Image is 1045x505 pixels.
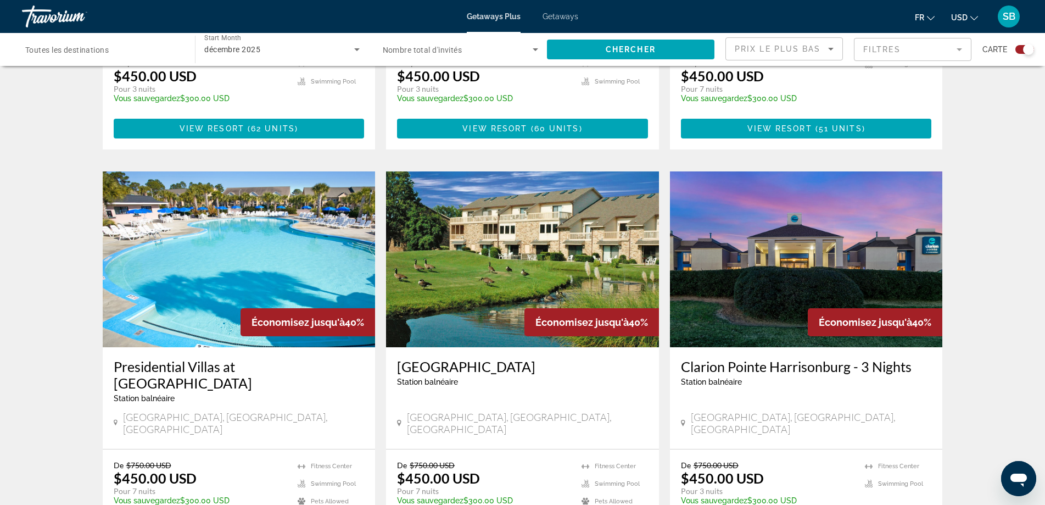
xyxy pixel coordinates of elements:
[407,411,648,435] span: [GEOGRAPHIC_DATA], [GEOGRAPHIC_DATA], [GEOGRAPHIC_DATA]
[114,496,287,505] p: $300.00 USD
[543,12,578,21] a: Getaways
[951,13,968,22] span: USD
[462,124,527,133] span: View Resort
[114,486,287,496] p: Pour 7 nuits
[244,124,298,133] span: ( )
[681,496,747,505] span: Vous sauvegardez
[681,94,854,103] p: $300.00 USD
[114,84,287,94] p: Pour 3 nuits
[383,46,462,54] span: Nombre total d'invités
[467,12,521,21] a: Getaways Plus
[397,94,571,103] p: $300.00 USD
[735,42,834,56] mat-select: Sort by
[681,68,764,84] p: $450.00 USD
[386,171,659,347] img: 6045E01X.jpg
[204,34,241,42] span: Start Month
[819,124,862,133] span: 51 units
[25,46,109,54] span: Toutes les destinations
[681,486,854,496] p: Pour 3 nuits
[681,119,932,138] button: View Resort(51 units)
[670,171,943,347] img: RX04E01X.jpg
[397,496,463,505] span: Vous sauvegardez
[114,470,197,486] p: $450.00 USD
[681,460,691,470] span: De
[311,78,356,85] span: Swimming Pool
[694,460,739,470] span: $750.00 USD
[180,124,244,133] span: View Resort
[114,460,124,470] span: De
[397,94,463,103] span: Vous sauvegardez
[735,45,821,53] span: Prix ​​le plus bas
[397,84,571,94] p: Pour 3 nuits
[311,498,349,505] span: Pets Allowed
[524,308,659,336] div: 40%
[681,470,764,486] p: $450.00 USD
[311,463,352,470] span: Fitness Center
[915,13,924,22] span: fr
[241,308,375,336] div: 40%
[681,378,742,386] span: Station balnéaire
[878,480,923,487] span: Swimming Pool
[595,78,640,85] span: Swimming Pool
[114,94,180,103] span: Vous sauvegardez
[397,486,571,496] p: Pour 7 nuits
[681,358,932,375] a: Clarion Pointe Harrisonburg - 3 Nights
[812,124,865,133] span: ( )
[595,463,636,470] span: Fitness Center
[103,171,376,347] img: 4220E01X.jpg
[808,308,942,336] div: 40%
[251,124,295,133] span: 62 units
[397,119,648,138] button: View Resort(60 units)
[994,5,1023,28] button: User Menu
[397,68,480,84] p: $450.00 USD
[123,411,364,435] span: [GEOGRAPHIC_DATA], [GEOGRAPHIC_DATA], [GEOGRAPHIC_DATA]
[819,317,912,328] span: Économisez jusqu'à
[1001,461,1036,496] iframe: Bouton de lancement de la fenêtre de messagerie
[878,463,919,470] span: Fitness Center
[397,496,571,505] p: $300.00 USD
[527,124,582,133] span: ( )
[747,124,812,133] span: View Resort
[397,470,480,486] p: $450.00 USD
[951,9,978,25] button: Change currency
[114,119,365,138] button: View Resort(62 units)
[397,460,407,470] span: De
[1003,11,1015,22] span: SB
[114,496,180,505] span: Vous sauvegardez
[311,480,356,487] span: Swimming Pool
[982,42,1007,57] span: Carte
[681,94,747,103] span: Vous sauvegardez
[606,45,656,54] span: Chercher
[535,317,629,328] span: Économisez jusqu'à
[397,378,458,386] span: Station balnéaire
[114,68,197,84] p: $450.00 USD
[595,498,633,505] span: Pets Allowed
[397,358,648,375] a: [GEOGRAPHIC_DATA]
[691,411,932,435] span: [GEOGRAPHIC_DATA], [GEOGRAPHIC_DATA], [GEOGRAPHIC_DATA]
[126,460,171,470] span: $750.00 USD
[204,45,260,54] span: décembre 2025
[681,496,854,505] p: $300.00 USD
[915,9,935,25] button: Change language
[534,124,579,133] span: 60 units
[595,480,640,487] span: Swimming Pool
[854,37,971,62] button: Filter
[114,94,287,103] p: $300.00 USD
[252,317,345,328] span: Économisez jusqu'à
[114,394,175,403] span: Station balnéaire
[410,460,455,470] span: $750.00 USD
[547,40,714,59] button: Chercher
[22,2,132,31] a: Travorium
[681,84,854,94] p: Pour 7 nuits
[114,358,365,391] a: Presidential Villas at [GEOGRAPHIC_DATA]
